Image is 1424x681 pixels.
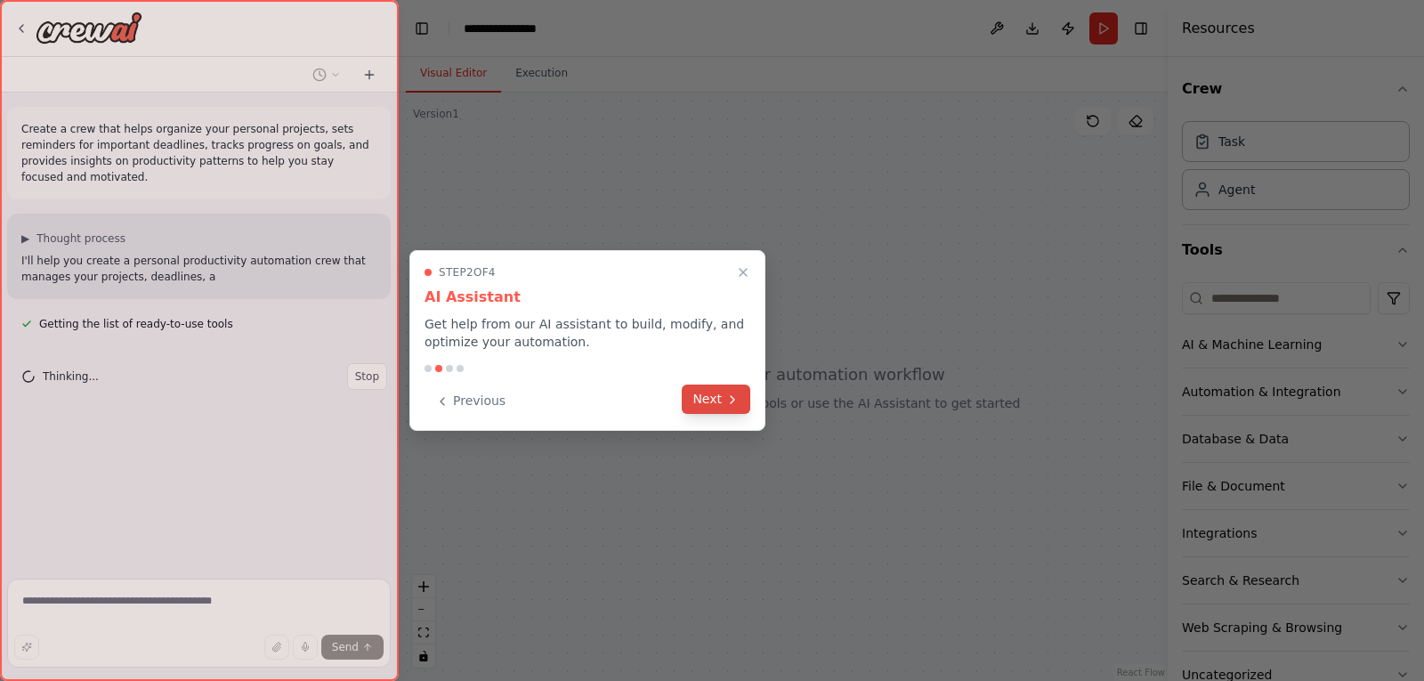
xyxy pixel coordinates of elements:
[425,287,750,308] h3: AI Assistant
[732,262,754,283] button: Close walkthrough
[425,386,516,416] button: Previous
[425,315,750,351] p: Get help from our AI assistant to build, modify, and optimize your automation.
[409,16,434,41] button: Hide left sidebar
[439,265,496,280] span: Step 2 of 4
[682,385,750,414] button: Next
